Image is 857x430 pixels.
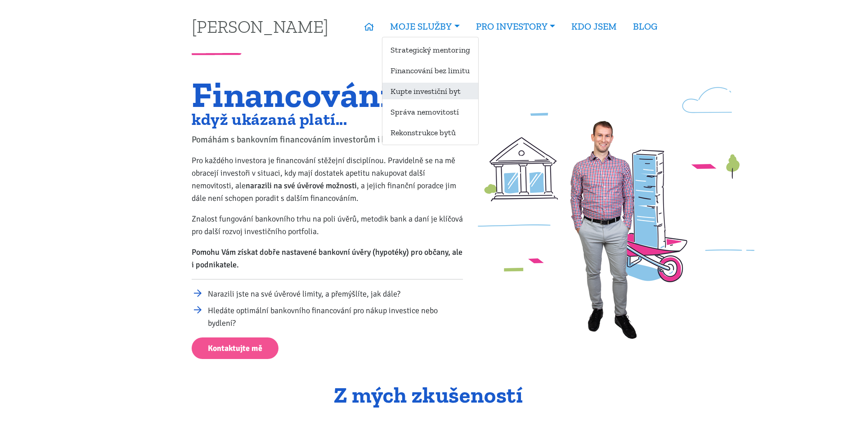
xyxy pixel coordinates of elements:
p: Pro každého investora je financování stěžejní disciplínou. Pravidelně se na mě obracejí investoři... [192,154,463,204]
li: Narazili jste na své úvěrové limity, a přemýšlíte, jak dále? [208,288,463,300]
p: Pomáhám s bankovním financováním investorům i běžným lidem. [192,133,463,146]
a: BLOG [625,16,665,37]
strong: narazili na své úvěrové možnosti [246,181,357,191]
h2: Z mých zkušeností [192,383,665,408]
strong: Pomohu Vám získat dobře nastavené bankovní úvěry (hypotéky) pro občany, ale i podnikatele. [192,247,462,270]
a: MOJE SLUŽBY [382,16,467,37]
li: Hledáte optimální bankovního financování pro nákup investice nebo bydlení? [208,304,463,329]
a: Správa nemovitostí [382,103,478,120]
a: Strategický mentoring [382,41,478,58]
a: Kupte investiční byt [382,83,478,99]
a: [PERSON_NAME] [192,18,328,35]
a: PRO INVESTORY [468,16,563,37]
a: KDO JSEM [563,16,625,37]
p: Znalost fungování bankovního trhu na poli úvěrů, metodik bank a daní je klíčová pro další rozvoj ... [192,213,463,238]
h2: když ukázaná platí... [192,112,463,127]
a: Rekonstrukce bytů [382,124,478,141]
a: Financování bez limitu [382,62,478,79]
h1: Financování [192,80,463,110]
a: Kontaktujte mě [192,337,278,359]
